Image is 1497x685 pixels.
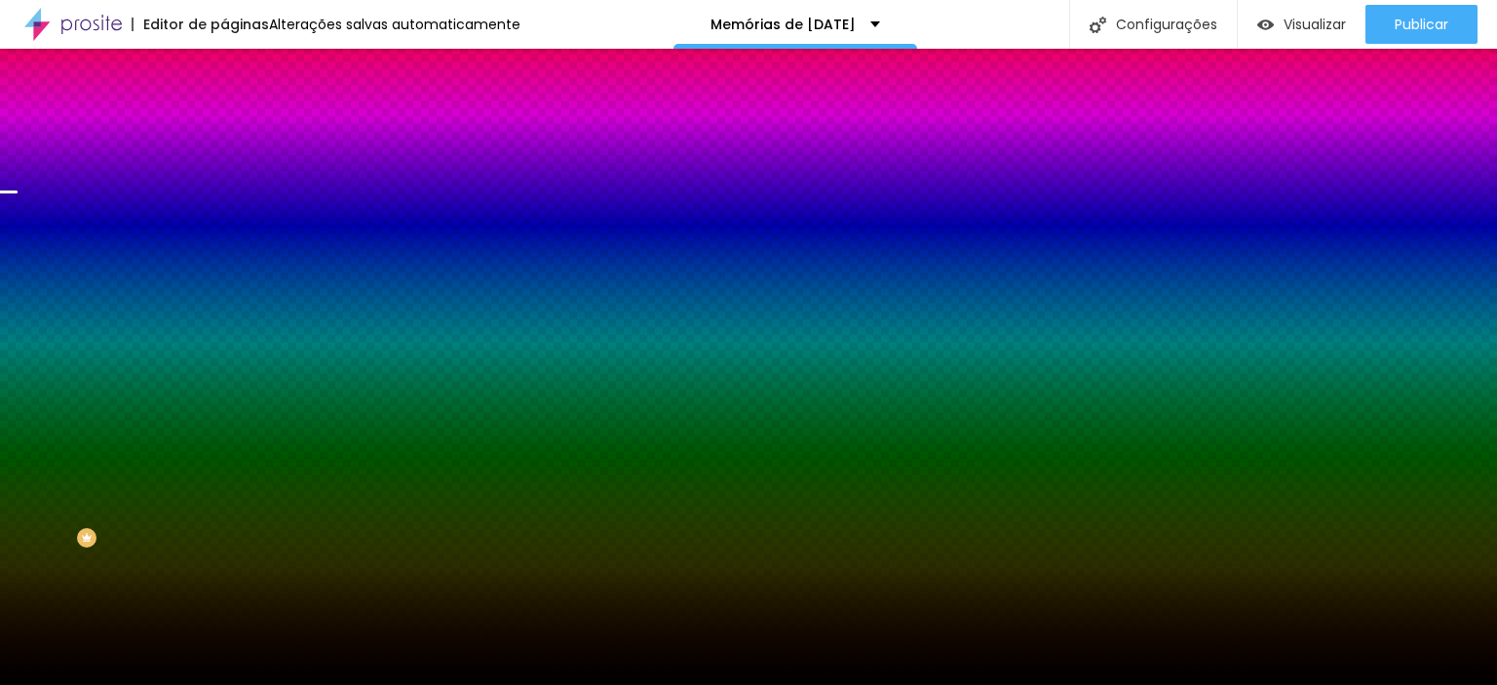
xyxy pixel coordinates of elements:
span: Publicar [1395,17,1448,32]
button: Visualizar [1238,5,1365,44]
span: Visualizar [1284,17,1346,32]
div: Alterações salvas automaticamente [269,18,520,31]
img: view-1.svg [1257,17,1274,33]
img: Icone [1090,17,1106,33]
div: Editor de páginas [132,18,269,31]
p: Memórias de [DATE] [710,18,856,31]
button: Publicar [1365,5,1478,44]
